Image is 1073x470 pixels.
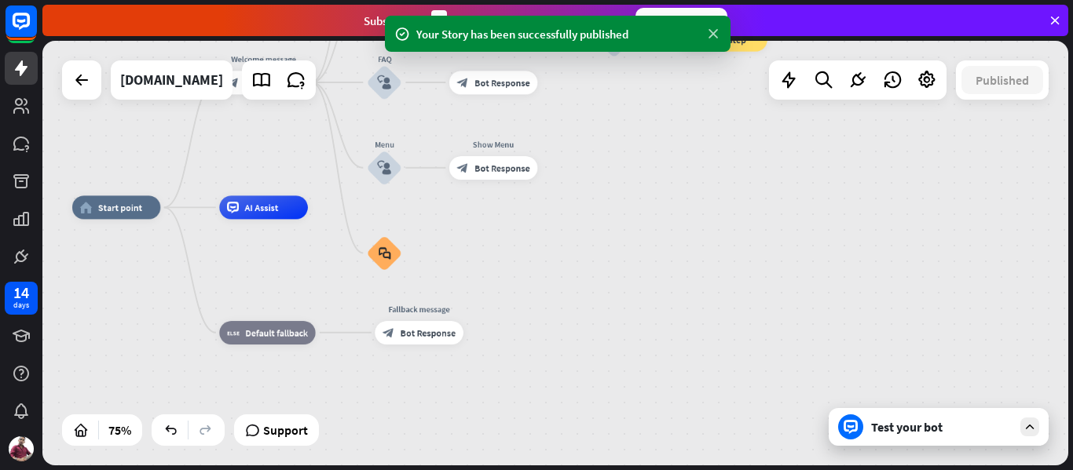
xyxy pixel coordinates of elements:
div: 75% [104,417,136,443]
div: 3 [431,10,447,31]
div: Show Menu [441,138,547,150]
div: Your Story has been successfully published [416,26,699,42]
div: days [13,300,29,311]
i: block_bot_response [457,162,469,173]
i: block_user_input [377,161,391,175]
div: Menu [349,138,419,150]
span: Support [263,417,308,443]
div: Subscribe now [635,8,727,33]
div: Welcome message [211,53,317,65]
span: Bot Response [474,162,530,173]
div: Subscribe in days to get your first month for $1 [364,10,623,31]
div: ceipa.edu.co [120,60,223,100]
div: FAQ [349,53,419,65]
i: block_faq [378,246,390,260]
div: Fallback message [366,303,472,315]
div: Test your bot [871,419,1013,435]
i: block_fallback [227,326,240,338]
div: 14 [13,286,29,300]
button: Open LiveChat chat widget [13,6,60,53]
i: block_user_input [377,75,391,89]
button: Published [961,66,1043,94]
i: block_bot_response [457,77,469,89]
i: block_bot_response [383,326,394,338]
span: Start point [98,202,142,213]
span: AI Assist [245,202,279,213]
i: home_2 [80,202,93,213]
span: Go to step [705,34,746,46]
span: Bot Response [401,326,456,338]
a: 14 days [5,282,38,315]
span: Bot Response [474,77,530,89]
span: Default fallback [245,326,308,338]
